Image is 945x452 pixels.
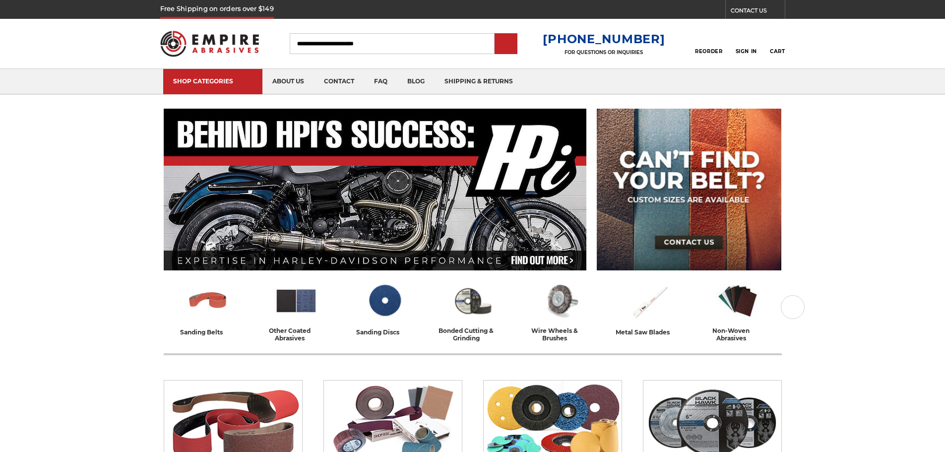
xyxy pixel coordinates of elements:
img: Sanding Belts [186,279,230,322]
span: Reorder [695,48,722,55]
img: Wire Wheels & Brushes [539,279,583,322]
div: other coated abrasives [256,327,336,342]
a: sanding belts [168,279,248,337]
a: metal saw blades [609,279,690,337]
img: Banner for an interview featuring Horsepower Inc who makes Harley performance upgrades featured o... [164,109,587,270]
a: Cart [770,33,785,55]
img: Non-woven Abrasives [716,279,759,322]
button: Next [781,295,805,319]
div: metal saw blades [616,327,683,337]
img: Sanding Discs [363,279,406,322]
a: Reorder [695,33,722,54]
a: [PHONE_NUMBER] [543,32,665,46]
a: about us [262,69,314,94]
a: bonded cutting & grinding [433,279,513,342]
span: Cart [770,48,785,55]
a: wire wheels & brushes [521,279,601,342]
div: wire wheels & brushes [521,327,601,342]
input: Submit [496,34,516,54]
a: CONTACT US [731,5,785,19]
span: Sign In [736,48,757,55]
p: FOR QUESTIONS OR INQUIRIES [543,49,665,56]
a: sanding discs [344,279,425,337]
div: sanding belts [180,327,236,337]
img: Empire Abrasives [160,24,259,63]
img: Metal Saw Blades [628,279,671,322]
div: SHOP CATEGORIES [173,77,252,85]
a: non-woven abrasives [697,279,778,342]
img: Bonded Cutting & Grinding [451,279,495,322]
div: non-woven abrasives [697,327,778,342]
img: promo banner for custom belts. [597,109,781,270]
div: sanding discs [356,327,412,337]
a: contact [314,69,364,94]
a: faq [364,69,397,94]
a: blog [397,69,435,94]
img: Other Coated Abrasives [274,279,318,322]
a: shipping & returns [435,69,523,94]
div: bonded cutting & grinding [433,327,513,342]
a: other coated abrasives [256,279,336,342]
